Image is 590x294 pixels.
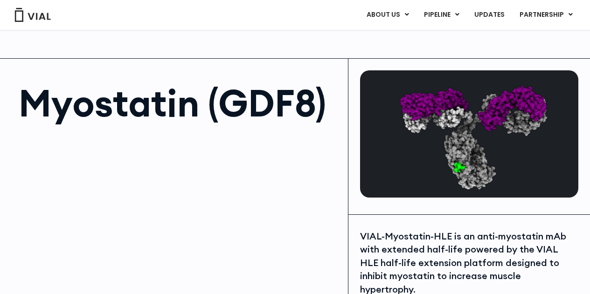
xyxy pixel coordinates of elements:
[359,7,416,23] a: ABOUT USMenu Toggle
[416,7,466,23] a: PIPELINEMenu Toggle
[19,84,339,122] h1: Myostatin (GDF8)
[14,8,51,22] img: Vial Logo
[512,7,580,23] a: PARTNERSHIPMenu Toggle
[467,7,512,23] a: UPDATES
